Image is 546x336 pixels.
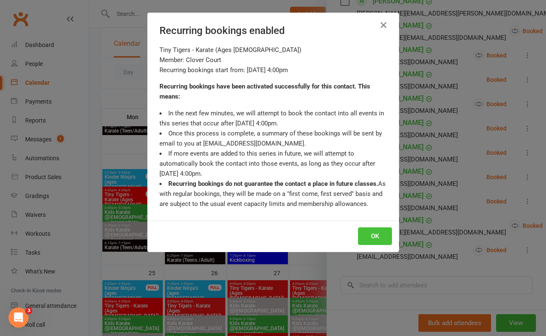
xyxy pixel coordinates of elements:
[159,83,370,100] strong: Recurring bookings have been activated successfully for this contact. This means:
[159,108,387,128] li: In the next few minutes, we will attempt to book the contact into all events in this series that ...
[26,307,32,314] span: 3
[159,179,387,209] li: As with regular bookings, they will be made on a "first come, first served" basis and are subject...
[159,25,387,36] h4: Recurring bookings enabled
[8,307,29,328] iframe: Intercom live chat
[159,128,387,148] li: Once this process is complete, a summary of these bookings will be sent by email to you at [EMAIL...
[159,55,387,65] div: Member: Clover Court
[159,65,387,75] div: Recurring bookings start from: [DATE] 4:00pm
[159,148,387,179] li: If more events are added to this series in future, we will attempt to automatically book the cont...
[358,227,392,245] button: OK
[159,45,387,55] div: Tiny Tigers - Karate (Ages [DEMOGRAPHIC_DATA])
[168,180,378,188] strong: Recurring bookings do not guarantee the contact a place in future classes.
[377,18,390,32] button: Close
